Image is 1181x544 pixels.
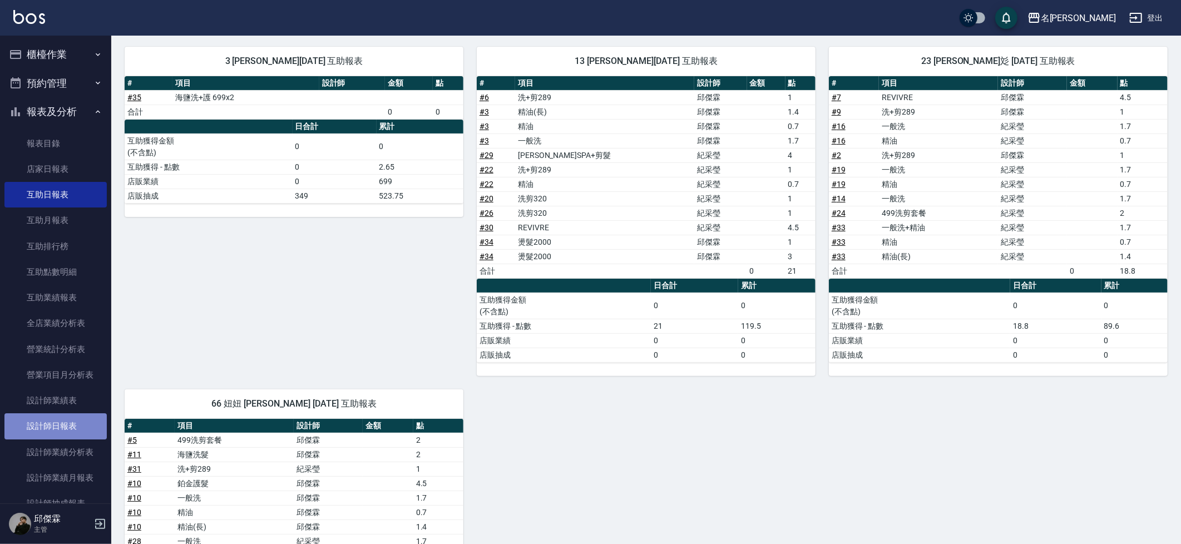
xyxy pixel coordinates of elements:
[879,249,998,264] td: 精油(長)
[1101,293,1168,319] td: 0
[998,177,1067,191] td: 紀采瑩
[998,191,1067,206] td: 紀采瑩
[694,249,747,264] td: 邱傑霖
[480,238,493,246] a: #34
[125,419,175,433] th: #
[413,419,463,433] th: 點
[879,76,998,91] th: 項目
[172,90,319,105] td: 海鹽洗+護 699x2
[127,508,141,517] a: #10
[477,279,816,363] table: a dense table
[998,220,1067,235] td: 紀采瑩
[294,491,363,505] td: 邱傑霖
[13,10,45,24] img: Logo
[4,310,107,336] a: 全店業績分析表
[1118,206,1168,220] td: 2
[785,249,816,264] td: 3
[785,177,816,191] td: 0.7
[294,520,363,534] td: 邱傑霖
[829,348,1010,362] td: 店販抽成
[998,235,1067,249] td: 紀采瑩
[515,191,694,206] td: 洗剪320
[4,465,107,491] a: 設計師業績月報表
[4,131,107,156] a: 報表目錄
[480,93,489,102] a: #6
[4,259,107,285] a: 互助點數明細
[175,433,294,447] td: 499洗剪套餐
[785,105,816,119] td: 1.4
[829,264,879,278] td: 合計
[294,462,363,476] td: 紀采瑩
[4,362,107,388] a: 營業項目月分析表
[515,235,694,249] td: 燙髮2000
[879,177,998,191] td: 精油
[879,119,998,133] td: 一般洗
[694,119,747,133] td: 邱傑霖
[1010,319,1101,333] td: 18.8
[175,491,294,505] td: 一般洗
[490,56,802,67] span: 13 [PERSON_NAME][DATE] 互助報表
[480,107,489,116] a: #3
[413,491,463,505] td: 1.7
[1118,162,1168,177] td: 1.7
[125,133,293,160] td: 互助獲得金額 (不含點)
[4,182,107,207] a: 互助日報表
[413,476,463,491] td: 4.5
[4,207,107,233] a: 互助月報表
[747,76,785,91] th: 金額
[385,76,433,91] th: 金額
[694,90,747,105] td: 邱傑霖
[832,136,846,145] a: #16
[294,505,363,520] td: 邱傑霖
[1041,11,1116,25] div: 名[PERSON_NAME]
[785,206,816,220] td: 1
[998,76,1067,91] th: 設計師
[1118,177,1168,191] td: 0.7
[377,174,463,189] td: 699
[1067,76,1117,91] th: 金額
[294,476,363,491] td: 邱傑霖
[477,333,651,348] td: 店販業績
[294,419,363,433] th: 設計師
[785,119,816,133] td: 0.7
[1101,348,1168,362] td: 0
[832,93,841,102] a: #7
[829,76,879,91] th: #
[832,165,846,174] a: #19
[515,105,694,119] td: 精油(長)
[1118,249,1168,264] td: 1.4
[294,447,363,462] td: 邱傑霖
[293,160,377,174] td: 0
[127,493,141,502] a: #10
[515,133,694,148] td: 一般洗
[175,505,294,520] td: 精油
[480,122,489,131] a: #3
[1118,264,1168,278] td: 18.8
[377,160,463,174] td: 2.65
[515,76,694,91] th: 項目
[127,479,141,488] a: #10
[413,433,463,447] td: 2
[319,76,385,91] th: 設計師
[829,76,1168,279] table: a dense table
[1010,333,1101,348] td: 0
[879,206,998,220] td: 499洗剪套餐
[480,194,493,203] a: #20
[4,40,107,69] button: 櫃檯作業
[829,319,1010,333] td: 互助獲得 - 點數
[998,148,1067,162] td: 邱傑霖
[480,180,493,189] a: #22
[651,293,738,319] td: 0
[4,97,107,126] button: 報表及分析
[785,133,816,148] td: 1.7
[138,398,450,409] span: 66 妞妞 [PERSON_NAME] [DATE] 互助報表
[413,447,463,462] td: 2
[480,165,493,174] a: #22
[879,191,998,206] td: 一般洗
[127,93,141,102] a: #35
[832,194,846,203] a: #14
[785,90,816,105] td: 1
[413,462,463,476] td: 1
[477,76,515,91] th: #
[832,238,846,246] a: #33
